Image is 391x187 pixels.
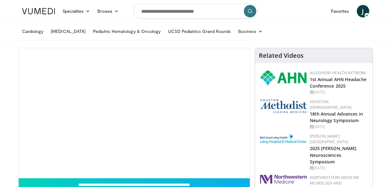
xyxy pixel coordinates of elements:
[310,89,368,95] div: [DATE]
[47,25,89,38] a: [MEDICAL_DATA]
[18,25,47,38] a: Cardiology
[164,25,235,38] a: UCSD Pediatrics Grand Rounds
[235,25,266,38] a: Business
[89,25,164,38] a: Pediatric Hematology & Oncology
[310,99,352,110] a: Houston [DEMOGRAPHIC_DATA]
[260,70,307,85] img: 628ffacf-ddeb-4409-8647-b4d1102df243.png.150x105_q85_autocrop_double_scale_upscale_version-0.2.png
[260,175,307,184] img: 2a462fb6-9365-492a-ac79-3166a6f924d8.png.150x105_q85_autocrop_double_scale_upscale_version-0.2.jpg
[310,145,357,164] a: 2025 [PERSON_NAME] Neurosciences Symposium
[310,70,366,75] a: Allegheny Health Network
[260,99,307,113] img: 5e4488cc-e109-4a4e-9fd9-73bb9237ee91.png.150x105_q85_autocrop_double_scale_upscale_version-0.2.png
[22,8,55,14] img: VuMedi Logo
[260,134,307,144] img: e7977282-282c-4444-820d-7cc2733560fd.jpg.150x105_q85_autocrop_double_scale_upscale_version-0.2.jpg
[59,5,94,17] a: Specialties
[327,5,353,17] a: Favorites
[310,134,348,144] a: [PERSON_NAME][GEOGRAPHIC_DATA]
[310,76,366,89] a: 1st Annual AHN Headache Conference 2025
[310,111,363,123] a: 18th Annual Advances in Neurology Symposium
[310,165,368,171] div: [DATE]
[310,124,368,130] div: [DATE]
[94,5,122,17] a: Browse
[259,52,304,59] h4: Related Videos
[357,5,369,17] a: J
[19,48,250,178] video-js: Video Player
[133,4,258,19] input: Search topics, interventions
